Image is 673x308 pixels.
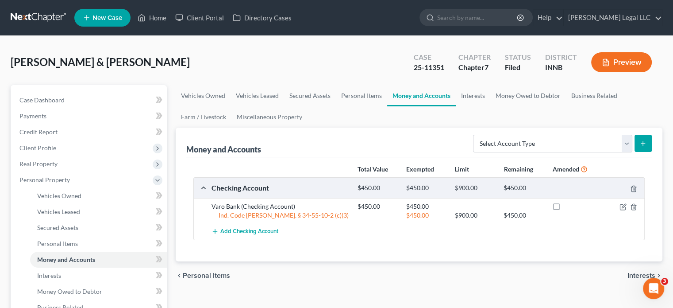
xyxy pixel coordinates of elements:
[37,256,95,263] span: Money and Accounts
[358,165,388,173] strong: Total Value
[220,228,278,235] span: Add Checking Account
[228,10,296,26] a: Directory Cases
[566,85,623,106] a: Business Related
[30,236,167,252] a: Personal Items
[406,165,434,173] strong: Exempted
[505,52,531,62] div: Status
[450,211,499,220] div: $900.00
[533,10,563,26] a: Help
[490,85,566,106] a: Money Owed to Debtor
[545,52,577,62] div: District
[505,62,531,73] div: Filed
[37,192,81,199] span: Vehicles Owned
[402,202,450,211] div: $450.00
[661,278,668,285] span: 3
[19,128,58,136] span: Credit Report
[30,284,167,300] a: Money Owed to Debtor
[231,85,284,106] a: Vehicles Leased
[499,184,548,192] div: $450.00
[92,15,122,21] span: New Case
[450,184,499,192] div: $900.00
[655,272,662,279] i: chevron_right
[171,10,228,26] a: Client Portal
[176,106,231,128] a: Farm / Livestock
[455,165,469,173] strong: Limit
[231,106,308,128] a: Miscellaneous Property
[183,272,230,279] span: Personal Items
[627,272,655,279] span: Interests
[37,224,78,231] span: Secured Assets
[387,85,456,106] a: Money and Accounts
[402,184,450,192] div: $450.00
[30,252,167,268] a: Money and Accounts
[207,183,353,192] div: Checking Account
[414,62,444,73] div: 25-11351
[30,220,167,236] a: Secured Assets
[12,108,167,124] a: Payments
[133,10,171,26] a: Home
[414,52,444,62] div: Case
[19,112,46,120] span: Payments
[643,278,664,299] iframe: Intercom live chat
[12,124,167,140] a: Credit Report
[30,188,167,204] a: Vehicles Owned
[402,211,450,220] div: $450.00
[207,211,353,220] div: Ind. Code [PERSON_NAME]. § 34-55-10-2 (c)(3)
[353,184,402,192] div: $450.00
[458,52,491,62] div: Chapter
[37,288,102,295] span: Money Owed to Debtor
[176,85,231,106] a: Vehicles Owned
[456,85,490,106] a: Interests
[37,272,61,279] span: Interests
[30,268,167,284] a: Interests
[176,272,230,279] button: chevron_left Personal Items
[504,165,533,173] strong: Remaining
[284,85,336,106] a: Secured Assets
[19,144,56,152] span: Client Profile
[19,160,58,168] span: Real Property
[499,211,548,220] div: $450.00
[12,92,167,108] a: Case Dashboard
[458,62,491,73] div: Chapter
[564,10,662,26] a: [PERSON_NAME] Legal LLC
[627,272,662,279] button: Interests chevron_right
[207,202,353,211] div: Varo Bank (Checking Account)
[11,55,190,68] span: [PERSON_NAME] & [PERSON_NAME]
[353,202,402,211] div: $450.00
[37,240,78,247] span: Personal Items
[336,85,387,106] a: Personal Items
[212,223,278,240] button: Add Checking Account
[553,165,579,173] strong: Amended
[437,9,518,26] input: Search by name...
[19,176,70,183] span: Personal Property
[37,208,80,215] span: Vehicles Leased
[485,63,488,71] span: 7
[19,96,65,104] span: Case Dashboard
[30,204,167,220] a: Vehicles Leased
[591,52,652,72] button: Preview
[545,62,577,73] div: INNB
[176,272,183,279] i: chevron_left
[186,144,261,155] div: Money and Accounts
